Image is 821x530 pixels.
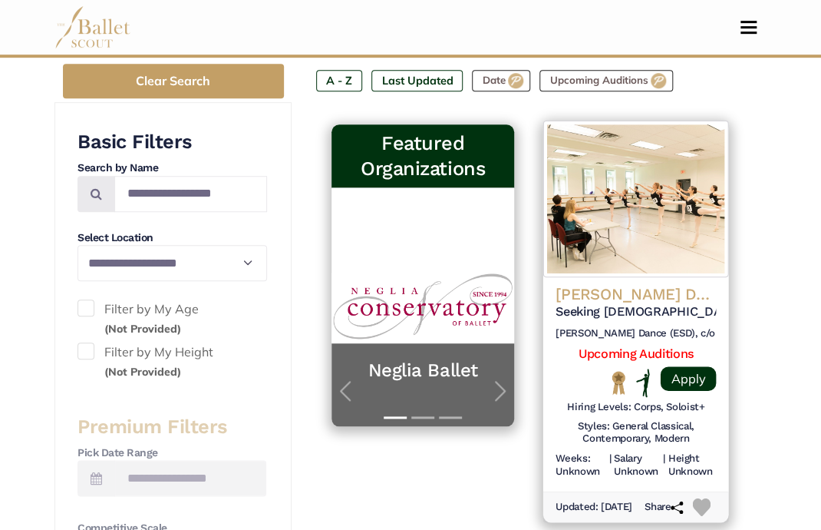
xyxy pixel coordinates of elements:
h6: | [663,452,665,479]
a: Apply [661,366,716,391]
a: Upcoming Auditions [578,346,693,360]
a: Neglia Ballet [347,359,498,383]
img: Heart [692,499,710,516]
button: Toggle navigation [730,20,767,35]
input: Search by names... [114,176,267,212]
button: Slide 2 [411,409,434,426]
h6: [PERSON_NAME] Dance (ESD), c/o [GEOGRAPHIC_DATA], [GEOGRAPHIC_DATA], [GEOGRAPHIC_DATA] [556,326,716,340]
h6: Salary Unknown [614,452,660,479]
h4: Select Location [77,230,266,246]
h3: Basic Filters [77,129,266,154]
h6: Updated: [DATE] [556,501,632,514]
small: (Not Provided) [104,322,181,336]
img: Logo [542,121,728,277]
h4: Search by Name [77,161,266,176]
h6: Share [645,501,684,514]
label: Upcoming Auditions [539,70,673,91]
h3: Featured Organizations [344,131,501,181]
label: Filter by My Age [77,300,266,339]
h4: Pick Date Range [77,446,266,461]
label: Last Updated [371,70,463,91]
h6: Height Unknown [668,452,716,479]
label: Date [472,70,530,91]
h4: [PERSON_NAME] Dance [556,283,716,304]
h3: Premium Filters [77,414,266,439]
img: National [608,370,628,395]
img: Flat [635,369,649,397]
label: A - Z [316,70,362,91]
button: Slide 1 [384,409,407,426]
label: Filter by My Height [77,343,266,382]
h6: | [608,452,611,479]
h6: Weeks: Unknown [556,452,605,479]
h6: Styles: General Classical, Contemporary, Modern [556,419,716,446]
h6: Hiring Levels: Corps, Soloist+ [567,400,704,413]
button: Clear Search [63,64,284,98]
h5: Seeking [DEMOGRAPHIC_DATA] Identifying Dancers for [DEMOGRAPHIC_DATA] Work [556,304,716,320]
small: (Not Provided) [104,365,181,379]
button: Slide 3 [439,409,462,426]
